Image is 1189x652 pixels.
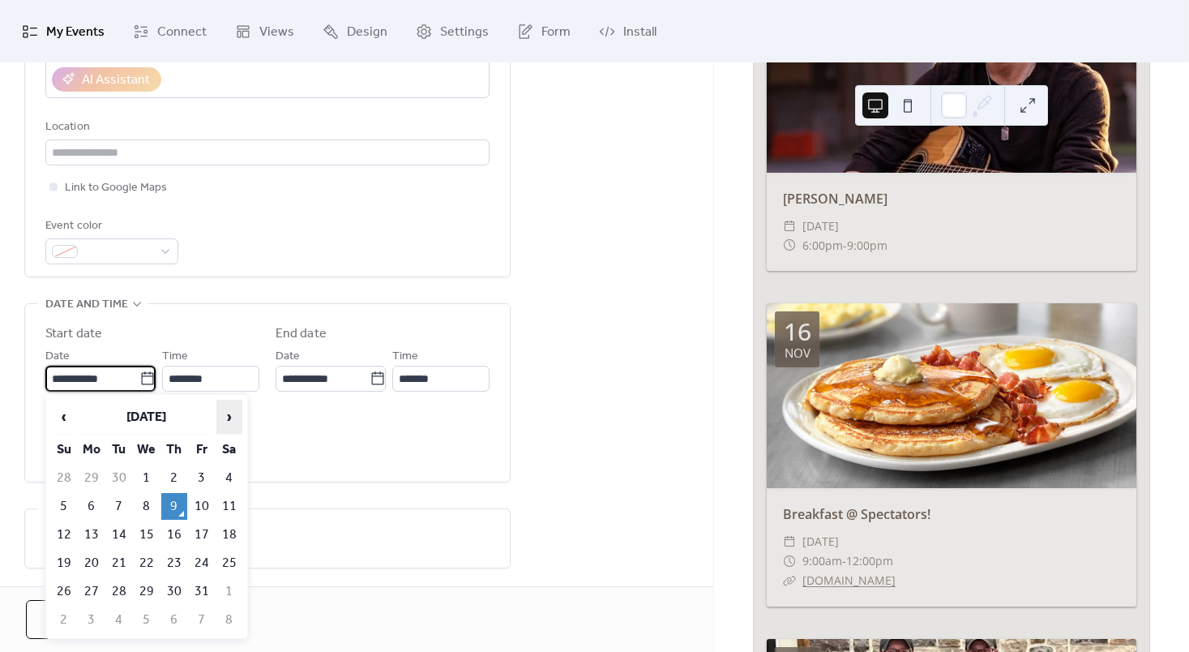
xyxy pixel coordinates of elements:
[106,550,132,577] td: 21
[51,550,77,577] td: 19
[106,465,132,491] td: 30
[216,578,242,605] td: 1
[189,493,215,520] td: 10
[134,493,160,520] td: 8
[134,578,160,605] td: 29
[842,551,846,571] span: -
[217,401,242,433] span: ›
[79,607,105,633] td: 3
[79,521,105,548] td: 13
[45,324,102,344] div: Start date
[134,607,160,633] td: 5
[223,6,306,56] a: Views
[51,436,77,463] th: Su
[161,493,187,520] td: 9
[783,217,796,236] div: ​
[79,436,105,463] th: Mo
[802,551,842,571] span: 9:00am
[783,551,796,571] div: ​
[784,320,811,344] div: 16
[505,6,583,56] a: Form
[161,465,187,491] td: 2
[276,324,327,344] div: End date
[276,347,300,367] span: Date
[45,118,486,137] div: Location
[51,521,77,548] td: 12
[310,6,400,56] a: Design
[162,347,188,367] span: Time
[45,295,128,315] span: Date and time
[161,436,187,463] th: Th
[161,550,187,577] td: 23
[79,493,105,520] td: 6
[189,436,215,463] th: Fr
[134,465,160,491] td: 1
[79,400,215,435] th: [DATE]
[106,607,132,633] td: 4
[189,465,215,491] td: 3
[45,347,70,367] span: Date
[216,521,242,548] td: 18
[767,189,1136,208] div: [PERSON_NAME]
[79,465,105,491] td: 29
[45,217,175,236] div: Event color
[65,178,167,198] span: Link to Google Maps
[216,607,242,633] td: 8
[404,6,501,56] a: Settings
[51,493,77,520] td: 5
[802,236,843,255] span: 6:00pm
[783,236,796,255] div: ​
[587,6,669,56] a: Install
[79,550,105,577] td: 20
[134,550,160,577] td: 22
[51,607,77,633] td: 2
[783,571,796,590] div: ​
[189,607,215,633] td: 7
[52,401,76,433] span: ‹
[10,6,117,56] a: My Events
[134,521,160,548] td: 15
[541,19,571,45] span: Form
[161,607,187,633] td: 6
[189,578,215,605] td: 31
[106,578,132,605] td: 28
[79,578,105,605] td: 27
[259,19,294,45] span: Views
[134,436,160,463] th: We
[783,505,930,523] a: Breakfast @ Spectators!
[216,550,242,577] td: 25
[121,6,219,56] a: Connect
[785,347,810,359] div: Nov
[802,532,839,551] span: [DATE]
[106,436,132,463] th: Tu
[161,521,187,548] td: 16
[161,578,187,605] td: 30
[26,600,132,639] button: Cancel
[216,436,242,463] th: Sa
[783,532,796,551] div: ​
[440,19,489,45] span: Settings
[846,551,893,571] span: 12:00pm
[51,465,77,491] td: 28
[847,236,887,255] span: 9:00pm
[216,493,242,520] td: 11
[189,550,215,577] td: 24
[802,217,839,236] span: [DATE]
[802,573,896,588] a: [DOMAIN_NAME]
[843,236,847,255] span: -
[347,19,387,45] span: Design
[189,521,215,548] td: 17
[623,19,657,45] span: Install
[392,347,418,367] span: Time
[157,19,207,45] span: Connect
[216,465,242,491] td: 4
[51,578,77,605] td: 26
[106,493,132,520] td: 7
[106,521,132,548] td: 14
[46,19,105,45] span: My Events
